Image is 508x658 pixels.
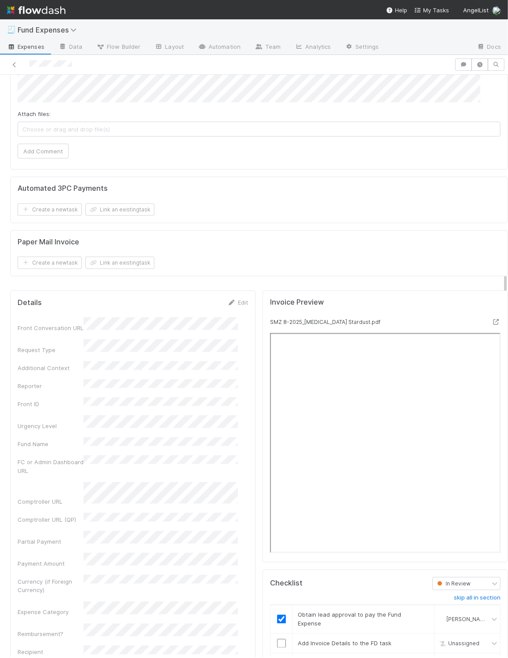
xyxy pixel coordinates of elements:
[438,640,479,647] span: Unassigned
[248,40,288,55] a: Team
[51,40,89,55] a: Data
[18,440,84,448] div: Fund Name
[18,497,84,506] div: Comptroller URL
[454,595,501,602] h6: skip all in section
[470,40,508,55] a: Docs
[446,616,490,623] span: [PERSON_NAME]
[298,640,391,647] span: Add Invoice Details to the FD task
[463,7,489,14] span: AngelList
[270,579,303,588] h5: Checklist
[270,298,324,307] h5: Invoice Preview
[7,42,44,51] span: Expenses
[435,581,471,587] span: In Review
[298,611,401,627] span: Obtain lead approval to pay the Fund Expense
[18,204,82,216] button: Create a newtask
[18,458,84,475] div: FC or Admin Dashboard URL
[18,422,84,430] div: Urgency Level
[338,40,386,55] a: Settings
[414,7,449,14] span: My Tasks
[18,515,84,524] div: Comptroller URL (QP)
[85,204,154,216] button: Link an existingtask
[191,40,248,55] a: Automation
[492,6,501,15] img: avatar_93b89fca-d03a-423a-b274-3dd03f0a621f.png
[18,257,82,269] button: Create a newtask
[18,577,84,595] div: Currency (if Foreign Currency)
[454,595,501,605] a: skip all in section
[18,25,81,34] span: Fund Expenses
[89,40,147,55] a: Flow Builder
[227,299,248,306] a: Edit
[18,364,84,372] div: Additional Context
[18,400,84,408] div: Front ID
[18,184,108,193] h5: Automated 3PC Payments
[288,40,338,55] a: Analytics
[18,238,79,247] h5: Paper Mail Invoice
[18,648,84,657] div: Recipient
[7,26,16,33] span: 🧾
[270,319,380,325] small: SMZ 8-2025_[MEDICAL_DATA] Stardust.pdf
[18,109,51,118] label: Attach files:
[147,40,191,55] a: Layout
[18,559,84,568] div: Payment Amount
[18,630,84,639] div: Reimbursement?
[96,42,140,51] span: Flow Builder
[18,324,84,332] div: Front Conversation URL
[18,144,69,159] button: Add Comment
[18,608,84,617] div: Expense Category
[85,257,154,269] button: Link an existingtask
[386,6,407,15] div: Help
[7,3,66,18] img: logo-inverted-e16ddd16eac7371096b0.svg
[18,298,42,307] h5: Details
[18,345,84,354] div: Request Type
[414,6,449,15] a: My Tasks
[18,537,84,546] div: Partial Payment
[438,616,445,623] img: avatar_93b89fca-d03a-423a-b274-3dd03f0a621f.png
[18,122,500,136] span: Choose or drag and drop file(s)
[18,382,84,390] div: Reporter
